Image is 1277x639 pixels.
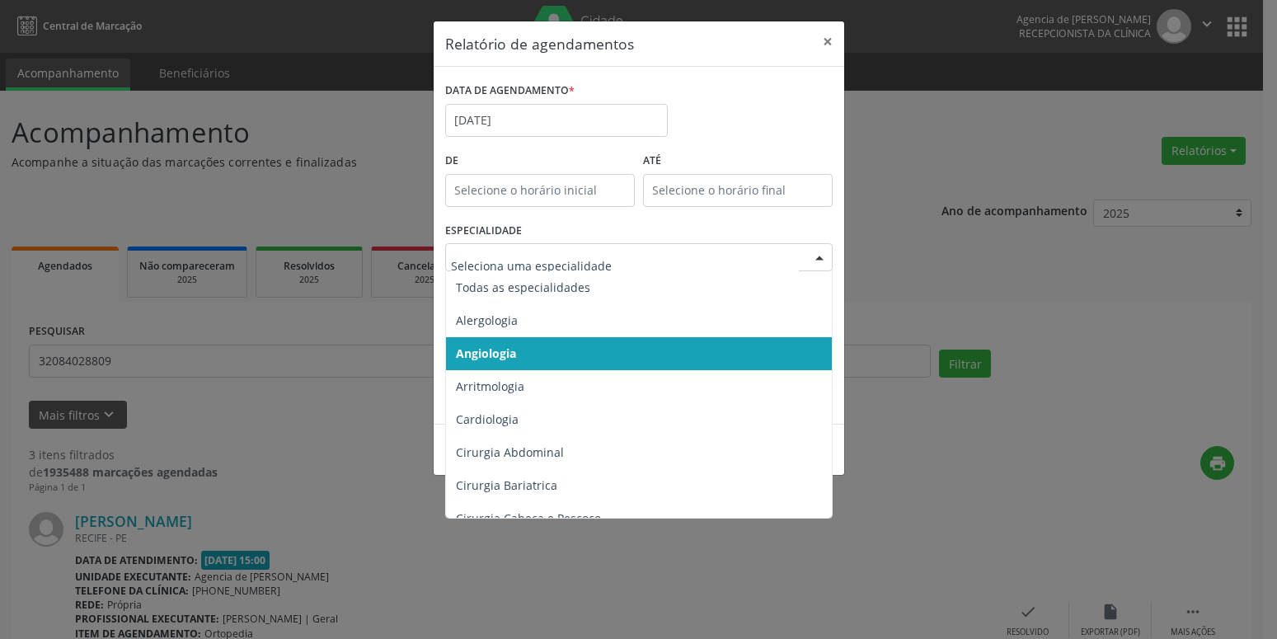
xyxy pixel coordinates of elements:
span: Cirurgia Abdominal [456,444,564,460]
label: ATÉ [643,148,833,174]
span: Cardiologia [456,411,519,427]
button: Close [811,21,844,62]
input: Seleciona uma especialidade [451,249,799,282]
input: Selecione uma data ou intervalo [445,104,668,137]
span: Todas as especialidades [456,280,590,295]
span: Cirurgia Cabeça e Pescoço [456,510,601,526]
h5: Relatório de agendamentos [445,33,634,54]
span: Alergologia [456,312,518,328]
label: DATA DE AGENDAMENTO [445,78,575,104]
label: De [445,148,635,174]
span: Angiologia [456,345,516,361]
span: Arritmologia [456,378,524,394]
label: ESPECIALIDADE [445,218,522,244]
span: Cirurgia Bariatrica [456,477,557,493]
input: Selecione o horário final [643,174,833,207]
input: Selecione o horário inicial [445,174,635,207]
